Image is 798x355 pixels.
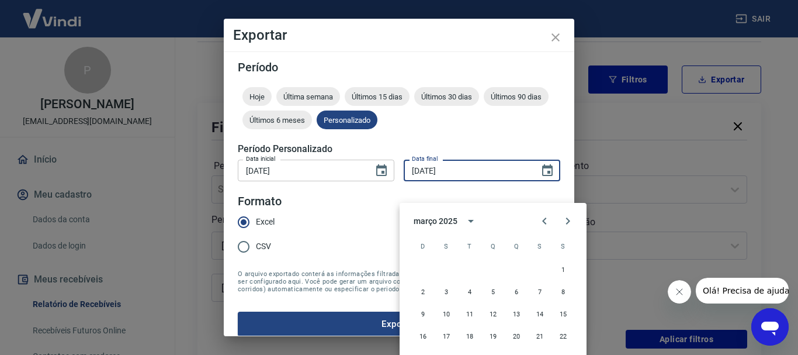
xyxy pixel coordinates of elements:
button: close [542,23,570,51]
iframe: Mensagem da empresa [696,278,789,304]
h5: Período [238,61,560,73]
div: Últimos 15 dias [345,87,410,106]
button: 5 [483,281,504,302]
span: terça-feira [459,235,480,258]
button: 8 [553,281,574,302]
iframe: Botão para abrir a janela de mensagens [751,308,789,346]
span: Últimos 6 meses [242,116,312,125]
span: Olá! Precisa de ajuda? [7,8,98,18]
input: DD/MM/YYYY [404,160,531,181]
iframe: Fechar mensagem [668,280,691,304]
button: 19 [483,326,504,347]
legend: Formato [238,193,282,210]
span: CSV [256,240,271,253]
button: 13 [506,304,527,325]
div: Últimos 90 dias [484,87,549,106]
span: Última semana [276,92,340,101]
button: 14 [529,304,550,325]
button: 1 [553,259,574,280]
div: Hoje [242,87,272,106]
input: DD/MM/YYYY [238,160,365,181]
button: 18 [459,326,480,347]
div: Última semana [276,87,340,106]
button: Choose date, selected date is 1 de mar de 2025 [370,159,393,182]
button: 3 [436,281,457,302]
div: Últimos 30 dias [414,87,479,106]
button: Choose date, selected date is 28 de fev de 2025 [536,159,559,182]
button: 11 [459,304,480,325]
div: Personalizado [317,111,377,129]
button: 16 [412,326,433,347]
button: 12 [483,304,504,325]
span: quarta-feira [483,235,504,258]
label: Data final [412,154,438,163]
span: O arquivo exportado conterá as informações filtradas na tela anterior com exceção do período que ... [238,270,560,293]
span: Excel [256,216,275,228]
span: Últimos 15 dias [345,92,410,101]
span: Personalizado [317,116,377,125]
button: Next month [556,209,580,233]
h4: Exportar [233,28,565,42]
h5: Período Personalizado [238,143,560,155]
button: calendar view is open, switch to year view [461,211,481,231]
span: sexta-feira [529,235,550,258]
button: 10 [436,304,457,325]
span: domingo [412,235,433,258]
span: Hoje [242,92,272,101]
span: quinta-feira [506,235,527,258]
button: 15 [553,304,574,325]
button: 17 [436,326,457,347]
span: segunda-feira [436,235,457,258]
button: Previous month [533,209,556,233]
button: 22 [553,326,574,347]
button: 7 [529,281,550,302]
button: 9 [412,304,433,325]
span: Últimos 30 dias [414,92,479,101]
button: 21 [529,326,550,347]
div: Últimos 6 meses [242,111,312,129]
button: 6 [506,281,527,302]
button: 4 [459,281,480,302]
div: março 2025 [414,215,457,228]
span: sábado [553,235,574,258]
button: 20 [506,326,527,347]
button: 2 [412,281,433,302]
label: Data inicial [246,154,276,163]
button: Exportar [238,312,560,336]
span: Últimos 90 dias [484,92,549,101]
